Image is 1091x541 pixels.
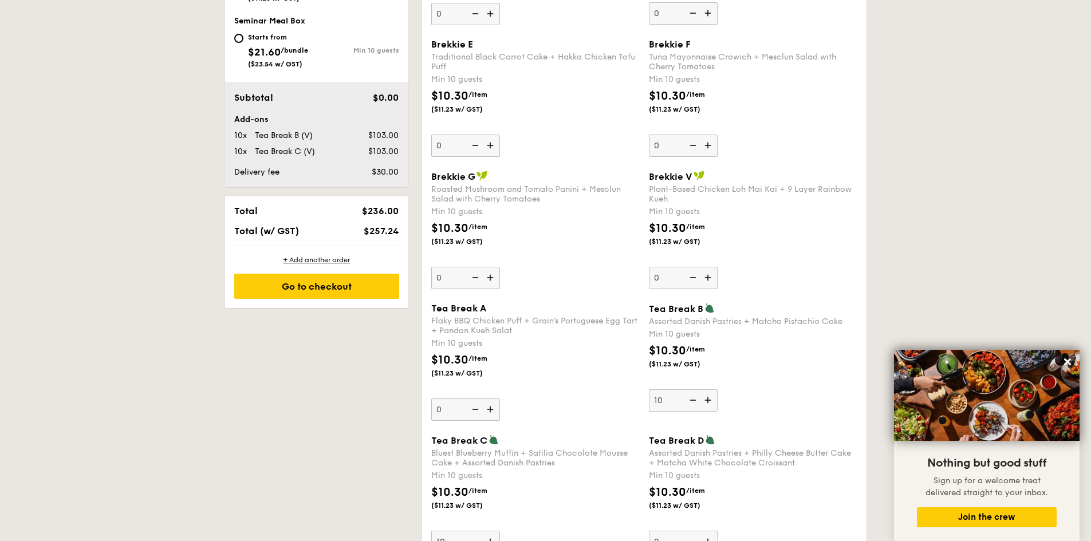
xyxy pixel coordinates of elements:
[927,456,1046,470] span: Nothing but good stuff
[483,135,500,156] img: icon-add.58712e84.svg
[649,344,686,358] span: $10.30
[649,222,686,235] span: $10.30
[234,206,258,216] span: Total
[700,135,718,156] img: icon-add.58712e84.svg
[700,267,718,289] img: icon-add.58712e84.svg
[925,476,1048,497] span: Sign up for a welcome treat delivered straight to your inbox.
[431,338,640,349] div: Min 10 guests
[483,398,500,420] img: icon-add.58712e84.svg
[431,39,473,50] span: Brekkie E
[489,435,499,445] img: icon-vegetarian.fe4039eb.svg
[234,34,243,43] input: Starts from$21.60/bundle($23.54 w/ GST)Min 10 guests
[649,52,857,72] div: Tuna Mayonnaise Crowich + Mesclun Salad with Cherry Tomatoes
[364,226,399,236] span: $257.24
[230,146,250,157] div: 10x
[248,60,302,68] span: ($23.54 w/ GST)
[649,329,857,340] div: Min 10 guests
[362,206,399,216] span: $236.00
[649,303,703,314] span: Tea Break B
[431,267,500,289] input: Brekkie GRoasted Mushroom and Tomato Panini + Mesclun Salad with Cherry TomatoesMin 10 guests$10....
[317,46,399,54] div: Min 10 guests
[248,33,308,42] div: Starts from
[234,274,399,299] div: Go to checkout
[649,485,686,499] span: $10.30
[649,206,857,218] div: Min 10 guests
[686,345,705,353] span: /item
[686,223,705,231] span: /item
[1058,353,1077,371] button: Close
[431,171,475,182] span: Brekkie G
[686,90,705,98] span: /item
[683,267,700,289] img: icon-reduce.1d2dbef1.svg
[649,2,718,25] input: ($11.23 w/ GST)
[649,39,691,50] span: Brekkie F
[431,3,500,25] input: $10.30($11.23 w/ GST)
[468,223,487,231] span: /item
[649,360,727,369] span: ($11.23 w/ GST)
[700,2,718,24] img: icon-add.58712e84.svg
[431,485,468,499] span: $10.30
[466,267,483,289] img: icon-reduce.1d2dbef1.svg
[431,206,640,218] div: Min 10 guests
[649,89,686,103] span: $10.30
[468,354,487,362] span: /item
[649,184,857,204] div: Plant-Based Chicken Loh Mai Kai + 9 Layer Rainbow Kueh
[248,46,281,58] span: $21.60
[649,435,704,446] span: Tea Break D
[649,470,857,481] div: Min 10 guests
[234,226,299,236] span: Total (w/ GST)
[234,114,399,125] div: Add-ons
[683,135,700,156] img: icon-reduce.1d2dbef1.svg
[649,105,727,114] span: ($11.23 w/ GST)
[431,369,509,378] span: ($11.23 w/ GST)
[431,435,487,446] span: Tea Break C
[683,2,700,24] img: icon-reduce.1d2dbef1.svg
[431,398,500,421] input: Tea Break AFlaky BBQ Chicken Puff + Grain's Portuguese Egg Tart + Pandan Kueh SalatMin 10 guests$...
[368,131,399,140] span: $103.00
[373,92,399,103] span: $0.00
[372,167,399,177] span: $30.00
[649,74,857,85] div: Min 10 guests
[431,237,509,246] span: ($11.23 w/ GST)
[468,487,487,495] span: /item
[431,353,468,367] span: $10.30
[686,487,705,495] span: /item
[431,135,500,157] input: Brekkie ETraditional Black Carrot Cake + Hakka Chicken Tofu PuffMin 10 guests$10.30/item($11.23 w...
[705,435,715,445] img: icon-vegetarian.fe4039eb.svg
[431,222,468,235] span: $10.30
[694,171,705,181] img: icon-vegan.f8ff3823.svg
[431,470,640,481] div: Min 10 guests
[466,3,483,25] img: icon-reduce.1d2dbef1.svg
[431,184,640,204] div: Roasted Mushroom and Tomato Panini + Mesclun Salad with Cherry Tomatoes
[368,147,399,156] span: $103.00
[466,135,483,156] img: icon-reduce.1d2dbef1.svg
[431,448,640,468] div: Bluest Blueberry Muffin + Satilia Chocolate Mousse Cake + Assorted Danish Pastries
[234,92,273,103] span: Subtotal
[431,105,509,114] span: ($11.23 w/ GST)
[483,3,500,25] img: icon-add.58712e84.svg
[649,171,692,182] span: Brekkie V
[704,303,715,313] img: icon-vegetarian.fe4039eb.svg
[468,90,487,98] span: /item
[894,350,1080,441] img: DSC07876-Edit02-Large.jpeg
[431,89,468,103] span: $10.30
[683,389,700,411] img: icon-reduce.1d2dbef1.svg
[431,501,509,510] span: ($11.23 w/ GST)
[250,146,355,157] div: Tea Break C (V)
[649,135,718,157] input: Brekkie FTuna Mayonnaise Crowich + Mesclun Salad with Cherry TomatoesMin 10 guests$10.30/item($11...
[649,448,857,468] div: Assorted Danish Pastries + Philly Cheese Butter Cake + Matcha White Chocolate Croissant
[700,389,718,411] img: icon-add.58712e84.svg
[431,316,640,335] div: Flaky BBQ Chicken Puff + Grain's Portuguese Egg Tart + Pandan Kueh Salat
[234,167,279,177] span: Delivery fee
[649,501,727,510] span: ($11.23 w/ GST)
[250,130,355,141] div: Tea Break B (V)
[431,52,640,72] div: Traditional Black Carrot Cake + Hakka Chicken Tofu Puff
[649,317,857,326] div: Assorted Danish Pastries + Matcha Pistachio Cake
[431,74,640,85] div: Min 10 guests
[917,507,1057,527] button: Join the crew
[649,237,727,246] span: ($11.23 w/ GST)
[649,389,718,412] input: Tea Break BAssorted Danish Pastries + Matcha Pistachio CakeMin 10 guests$10.30/item($11.23 w/ GST)
[466,398,483,420] img: icon-reduce.1d2dbef1.svg
[230,130,250,141] div: 10x
[234,255,399,264] div: + Add another order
